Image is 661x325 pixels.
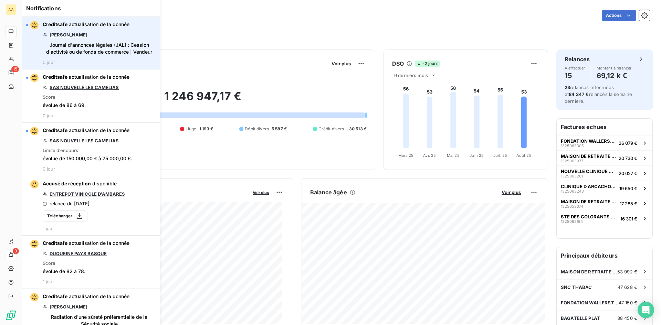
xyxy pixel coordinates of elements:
h6: Notifications [26,4,156,12]
span: 1325063184 [561,219,583,224]
button: CLINIQUE D ARCACHON PLAT132506324319 650 € [557,181,652,196]
span: 3 [13,248,19,254]
span: SNC THABAC [561,284,592,290]
span: Creditsafe [43,240,67,246]
button: Accusé de réception disponibleENTREPOT VINICOLE D'AMBARESrelance du [DATE]Télécharger1 jour [22,176,160,236]
span: 1325063077 [561,159,583,163]
button: STE DES COLORANTS DU SUD OUEST132506318416 301 € [557,211,652,226]
span: 1 jour [43,226,54,231]
tspan: Mai 25 [447,153,460,158]
span: 26 079 € [619,140,637,146]
span: 17 285 € [620,201,637,206]
h6: Factures échues [557,119,652,135]
button: NOUVELLE CLINIQUE BEL AIR132506326120 027 € [557,165,652,181]
span: Voir plus [332,61,351,66]
span: 6 derniers mois [394,73,428,78]
h2: 1 246 947,17 € [39,89,367,110]
tspan: Juin 25 [470,153,484,158]
button: Voir plus [500,189,523,195]
a: ENTREPOT VINICOLE D'AMBARES [50,191,125,197]
span: -30 513 € [347,126,367,132]
span: Creditsafe [43,127,67,133]
span: évolue de 86 à 69. [43,102,86,109]
span: Creditsafe [43,74,67,80]
div: relance du [DATE] [43,201,90,206]
a: SAS NOUVELLE LES CAMELIAS [50,85,119,90]
span: NOUVELLE CLINIQUE BEL AIR [561,169,616,174]
span: Litige [186,126,197,132]
span: BAGATELLE PLAT [561,315,600,321]
tspan: Avr. 25 [423,153,436,158]
div: AA [6,4,17,15]
span: 1325063305 [561,144,584,148]
span: 20 027 € [619,171,637,176]
span: actualisation de la donnée [69,74,129,80]
span: 1325063261 [561,174,583,178]
span: 84 247 € [569,91,589,97]
tspan: Juil. 25 [493,153,507,158]
span: Débit divers [245,126,269,132]
span: CLINIQUE D ARCACHON PLAT [561,184,617,189]
span: 1325053074 [561,204,583,208]
span: Voir plus [253,190,269,195]
span: -2 jours [415,61,440,67]
span: 1 jour [43,279,54,284]
button: Voir plus [251,189,271,195]
span: FONDATION WALLERSTEIN [561,138,616,144]
span: actualisation de la donnée [69,21,129,27]
span: MAISON DE RETRAITE [GEOGRAPHIC_DATA] [561,269,617,274]
span: 16 301 € [620,216,637,221]
span: actualisation de la donnée [69,127,129,133]
span: STE DES COLORANTS DU SUD OUEST [561,214,618,219]
a: SAS NOUVELLE LES CAMELIAS [50,138,119,143]
span: Accusé de réception [43,181,91,186]
span: évolue de 82 à 78. [43,268,85,275]
h6: Principaux débiteurs [557,247,652,264]
span: 0 jour [43,113,55,118]
span: 1325063243 [561,189,584,193]
span: actualisation de la donnée [69,240,129,246]
tspan: Août 25 [516,153,532,158]
span: Montant à relancer [597,66,632,70]
div: Open Intercom Messenger [638,302,654,318]
span: 1 193 € [199,126,213,132]
button: MAISON DE RETRAITE [GEOGRAPHIC_DATA]132505307417 285 € [557,196,652,211]
h4: 69,12 k € [597,70,632,81]
span: évolue de 150 000,00 € à 75 000,00 €. [43,155,132,162]
span: À effectuer [565,66,585,70]
span: 20 730 € [619,155,637,161]
a: 15 [6,67,16,78]
h4: 15 [565,70,585,81]
button: FONDATION WALLERSTEIN132506330526 079 € [557,135,652,150]
span: actualisation de la donnée [69,293,129,299]
span: MAISON DE RETRAITE [GEOGRAPHIC_DATA] [561,153,616,159]
button: Creditsafe actualisation de la donnéeDUQUEINE PAYS BASQUEScoreévolue de 82 à 78.1 jour [22,236,160,289]
span: 0 jour [43,166,55,172]
tspan: Mars 25 [398,153,413,158]
span: Creditsafe [43,293,67,299]
span: 23 [565,85,570,90]
button: Voir plus [329,61,353,67]
span: Voir plus [502,189,521,195]
span: MAISON DE RETRAITE [GEOGRAPHIC_DATA] [561,199,617,204]
button: Actions [602,10,636,21]
span: Journal d'annonces légales (JAL) : Cession d'activité ou de fonds de commerce | Vendeur [43,42,156,55]
button: Télécharger [43,210,87,221]
span: relances effectuées et relancés la semaine dernière. [565,85,632,104]
button: Creditsafe actualisation de la donnéeSAS NOUVELLE LES CAMELIASScoreévolue de 86 à 69.0 jour [22,69,160,123]
span: Crédit divers [318,126,344,132]
a: DUQUEINE PAYS BASQUE [50,251,107,256]
button: MAISON DE RETRAITE [GEOGRAPHIC_DATA]132506307720 730 € [557,150,652,165]
button: Creditsafe actualisation de la donnéeSAS NOUVELLE LES CAMELIASLimite d’encoursévolue de 150 000,0... [22,123,160,176]
h6: Relances [565,55,590,63]
a: [PERSON_NAME] [50,304,87,310]
span: 47 150 € [619,300,637,305]
span: disponible [92,181,117,186]
span: 47 628 € [618,284,637,290]
span: FONDATION WALLERSTEIN [561,300,619,305]
span: Score [43,94,55,100]
span: 53 992 € [617,269,637,274]
h6: DSO [392,59,404,68]
span: Score [43,260,55,266]
span: 15 [11,66,19,72]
